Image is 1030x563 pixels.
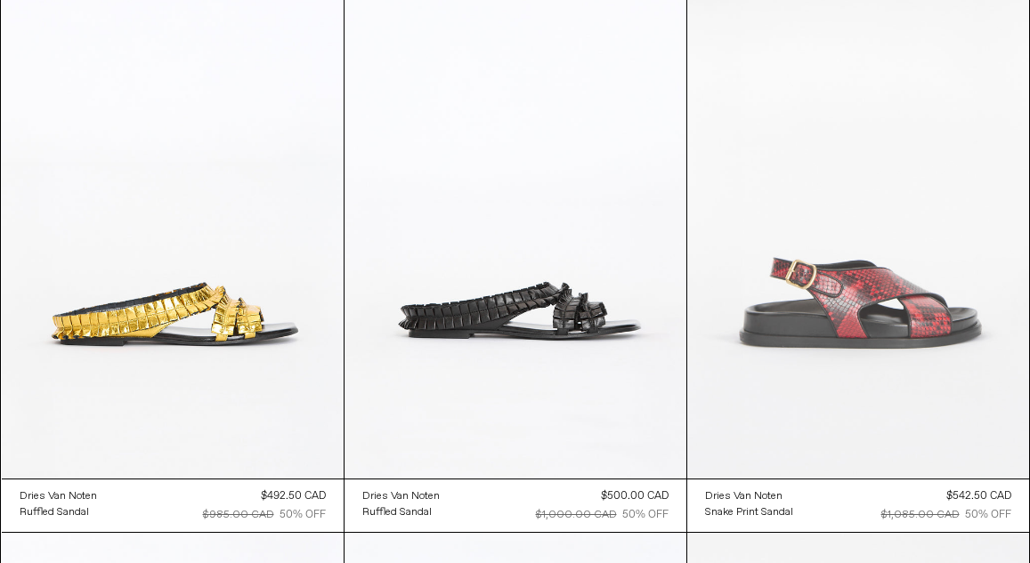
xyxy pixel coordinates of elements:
[280,507,326,523] div: 50% OFF
[705,488,793,504] a: Dries Van Noten
[705,504,793,520] a: Snake Print Sandal
[601,488,669,504] div: $500.00 CAD
[203,507,274,523] div: $985.00 CAD
[881,507,960,523] div: $1,085.00 CAD
[536,507,617,523] div: $1,000.00 CAD
[705,489,783,504] div: Dries Van Noten
[965,507,1011,523] div: 50% OFF
[20,505,89,520] div: Ruffled Sandal
[622,507,669,523] div: 50% OFF
[20,504,97,520] a: Ruffled Sandal
[261,488,326,504] div: $492.50 CAD
[362,488,440,504] a: Dries Van Noten
[946,488,1011,504] div: $542.50 CAD
[20,488,97,504] a: Dries Van Noten
[362,505,432,520] div: Ruffled Sandal
[362,504,440,520] a: Ruffled Sandal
